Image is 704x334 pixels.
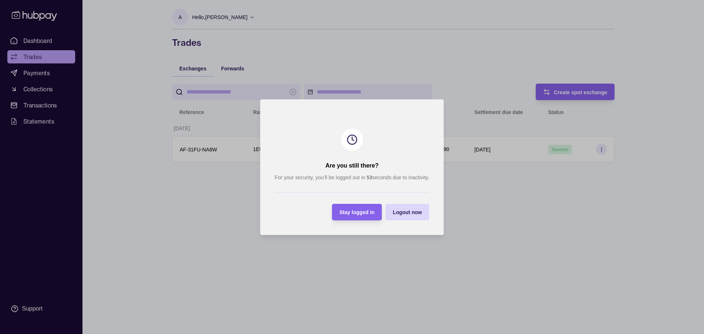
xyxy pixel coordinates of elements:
[385,204,429,220] button: Logout now
[332,204,382,220] button: Stay logged in
[393,209,422,215] span: Logout now
[275,173,429,181] p: For your security, you’ll be logged out in seconds due to inactivity.
[326,162,379,170] h2: Are you still there?
[367,175,373,180] strong: 53
[340,209,375,215] span: Stay logged in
